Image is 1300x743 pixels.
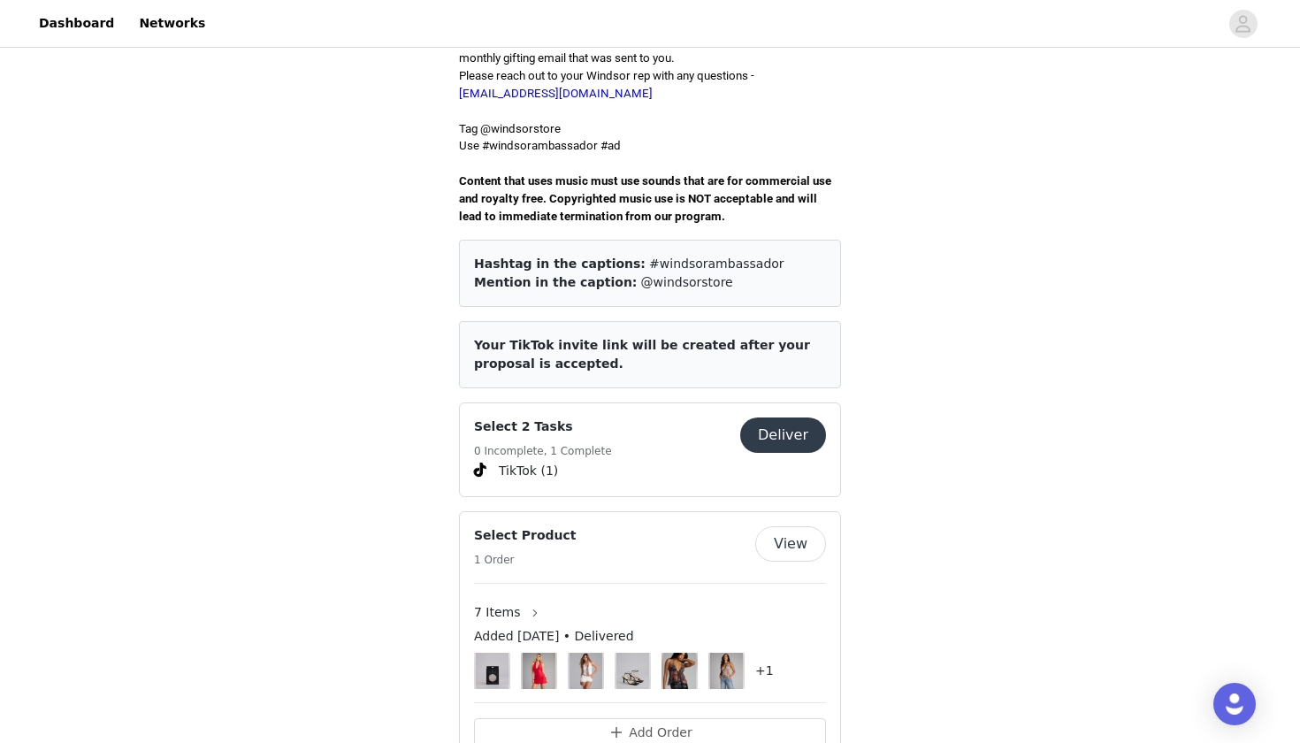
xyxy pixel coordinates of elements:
[474,603,521,622] span: 7 Items
[459,174,834,223] span: Content that uses music must use sounds that are for commercial use and royalty free. Copyrighted...
[708,648,745,693] img: Image Background Blur
[616,653,648,689] img: Strut Factor Thong Strappy Stiletto Heels
[568,648,604,693] img: Image Background Blur
[663,653,695,689] img: Spill The Secrets Abstract Print Halter Top
[474,257,646,271] span: Hashtag in the captions:
[615,648,651,693] img: Image Background Blur
[459,139,621,152] span: Use #windsorambassador #ad
[755,662,774,680] h4: +1
[28,4,125,43] a: Dashboard
[710,653,742,689] img: Love You Knot Halter Corset Top
[523,653,554,689] img: Kiss Me Later Halter Mini Dress
[661,648,698,693] img: Image Background Blur
[499,462,558,480] span: TikTok (1)
[474,338,810,371] span: Your TikTok invite link will be created after your proposal is accepted.
[474,443,612,459] h5: 0 Incomplete, 1 Complete
[521,648,557,693] img: Image Background Blur
[474,417,612,436] h4: Select 2 Tasks
[474,648,510,693] img: Image Background Blur
[474,627,634,646] span: Added [DATE] • Delivered
[474,526,577,545] h4: Select Product
[649,257,784,271] span: #windsorambassador
[128,4,216,43] a: Networks
[459,69,754,100] span: Please reach out to your Windsor rep with any questions -
[459,402,841,497] div: Select 2 Tasks
[476,653,508,689] img: Silicone Push-Up Sticky Bra
[1235,10,1251,38] div: avatar
[459,122,561,135] span: Tag @windsorstore
[474,275,637,289] span: Mention in the caption:
[1213,683,1256,725] div: Open Intercom Messenger
[474,552,577,568] h5: 1 Order
[570,653,601,689] img: Hidden Gem Lace-Up Halter Crop Top
[755,526,826,562] button: View
[740,417,826,453] button: Deliver
[641,275,733,289] span: @windsorstore
[459,87,653,100] a: [EMAIL_ADDRESS][DOMAIN_NAME]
